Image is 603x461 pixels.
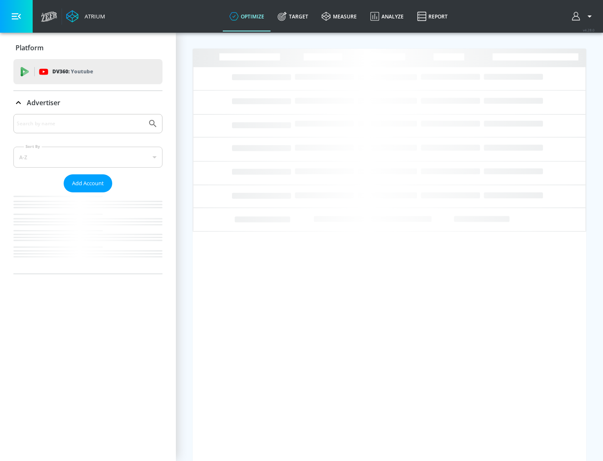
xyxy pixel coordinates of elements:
div: Atrium [81,13,105,20]
a: Analyze [363,1,410,31]
div: A-Z [13,147,162,168]
input: Search by name [17,118,144,129]
div: Advertiser [13,91,162,114]
label: Sort By [24,144,42,149]
a: optimize [223,1,271,31]
div: Platform [13,36,162,60]
div: Advertiser [13,114,162,274]
span: v 4.28.0 [583,28,595,32]
a: measure [315,1,363,31]
a: Atrium [66,10,105,23]
p: DV360: [52,67,93,76]
a: Report [410,1,454,31]
button: Add Account [64,174,112,192]
a: Target [271,1,315,31]
div: DV360: Youtube [13,59,162,84]
span: Add Account [72,179,104,188]
p: Youtube [71,67,93,76]
p: Platform [15,43,44,52]
nav: list of Advertiser [13,192,162,274]
p: Advertiser [27,98,60,107]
